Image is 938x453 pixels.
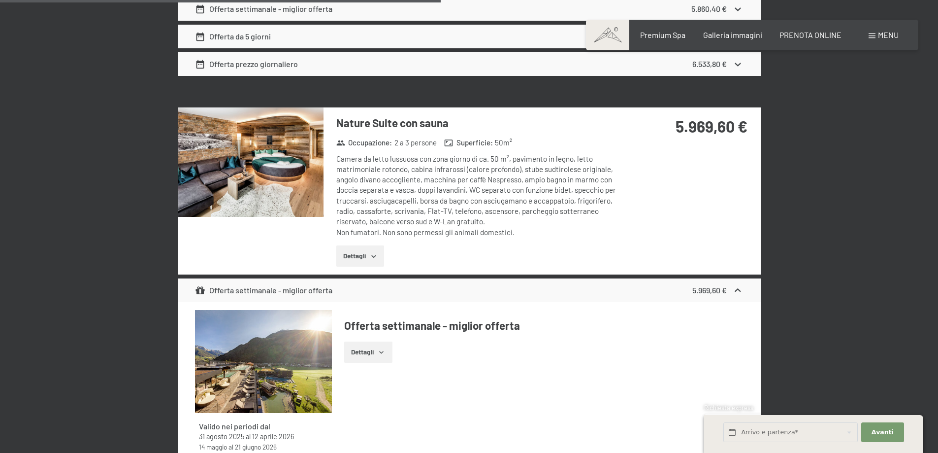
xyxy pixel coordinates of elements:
[336,154,629,238] div: Camera da letto lussuosa con zona giorno di ca. 50 m², pavimento in legno, letto matrimoniale rot...
[252,432,294,441] time: 12/04/2026
[444,138,493,148] strong: Superficie :
[195,284,332,296] div: Offerta settimanale - miglior offerta
[235,443,277,451] time: 21/06/2026
[872,428,894,437] span: Avanti
[199,432,328,442] div: al
[779,30,841,39] a: PRENOTA ONLINE
[640,30,685,39] a: Premium Spa
[336,138,392,148] strong: Occupazione :
[495,138,512,148] span: 50 m²
[178,25,761,48] div: Offerta da 5 giorni5.987,80 €
[195,58,298,70] div: Offerta prezzo giornaliero
[861,422,904,443] button: Avanti
[703,30,762,39] a: Galleria immagini
[199,432,244,441] time: 31/08/2025
[691,4,727,13] strong: 5.860,40 €
[336,115,629,131] h3: Nature Suite con sauna
[195,310,332,413] img: mss_renderimg.php
[692,285,727,295] strong: 5.969,60 €
[199,443,227,451] time: 14/05/2026
[704,404,753,412] span: Richiesta express
[336,245,384,267] button: Dettagli
[195,31,271,42] div: Offerta da 5 giorni
[199,442,328,452] div: al
[178,279,761,302] div: Offerta settimanale - miglior offerta5.969,60 €
[692,59,727,69] strong: 6.533,80 €
[344,342,392,363] button: Dettagli
[178,107,323,217] img: mss_renderimg.php
[344,318,743,333] h4: Offerta settimanale - miglior offerta
[199,421,270,431] strong: Valido nei periodi dal
[676,117,747,136] strong: 5.969,60 €
[178,52,761,76] div: Offerta prezzo giornaliero6.533,80 €
[394,138,437,148] span: 2 a 3 persone
[878,30,899,39] span: Menu
[195,3,332,15] div: Offerta settimanale - miglior offerta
